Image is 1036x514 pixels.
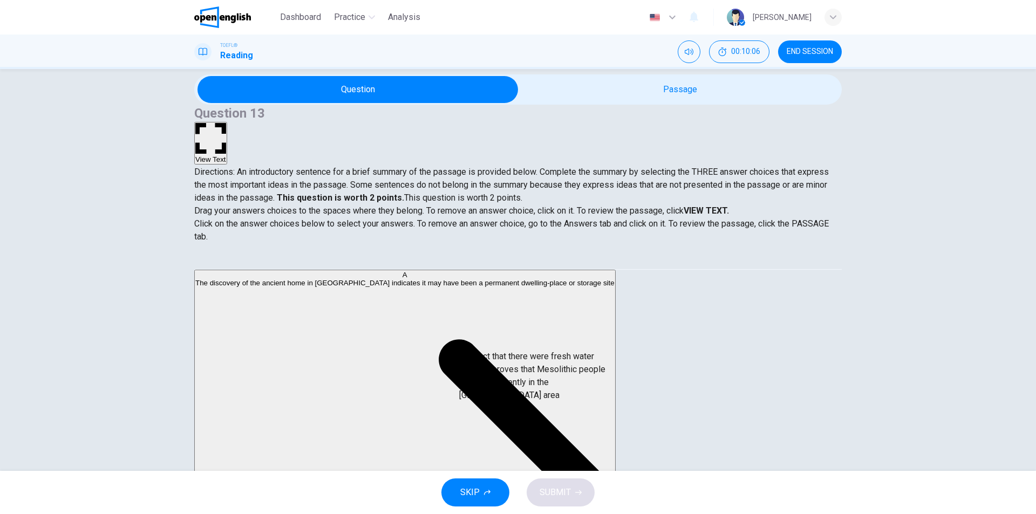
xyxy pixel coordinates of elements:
[194,122,227,165] button: View Text
[460,485,480,500] span: SKIP
[678,40,700,63] div: Mute
[778,40,842,63] button: END SESSION
[194,6,251,28] img: OpenEnglish logo
[280,11,321,24] span: Dashboard
[727,9,744,26] img: Profile picture
[195,271,615,279] div: A
[194,243,842,269] div: Choose test type tabs
[194,204,842,217] p: Drag your answers choices to the spaces where they belong. To remove an answer choice, click on i...
[709,40,769,63] div: Hide
[787,47,833,56] span: END SESSION
[384,8,425,27] button: Analysis
[753,11,812,24] div: [PERSON_NAME]
[194,217,842,243] p: Click on the answer choices below to select your answers. To remove an answer choice, go to the A...
[194,105,842,122] h4: Question 13
[330,8,379,27] button: Practice
[648,13,662,22] img: en
[731,47,760,56] span: 00:10:06
[220,49,253,62] h1: Reading
[404,193,522,203] span: This question is worth 2 points.
[388,11,420,24] span: Analysis
[195,279,615,287] span: The discovery of the ancient home in [GEOGRAPHIC_DATA] indicates it may have been a permanent dwe...
[684,205,729,216] strong: VIEW TEXT.
[194,6,276,28] a: OpenEnglish logo
[275,193,404,203] strong: This question is worth 2 points.
[276,8,325,27] button: Dashboard
[709,40,769,63] button: 00:10:06
[441,478,509,506] button: SKIP
[334,11,365,24] span: Practice
[194,167,829,203] span: Directions: An introductory sentence for a brief summary of the passage is provided below. Comple...
[220,42,237,49] span: TOEFL®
